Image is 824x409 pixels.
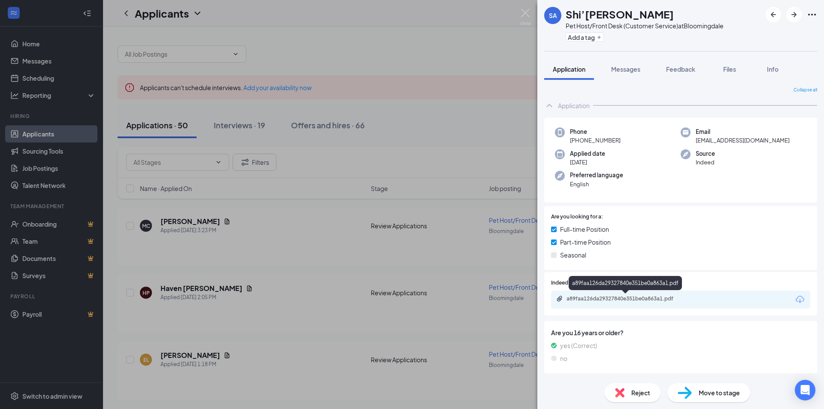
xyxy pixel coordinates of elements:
span: yes (Correct) [560,341,597,350]
div: a89faa126da29327840e351be0a863a1.pdf [566,295,687,302]
svg: Ellipses [807,9,817,20]
span: Reject [631,388,650,397]
div: a89faa126da29327840e351be0a863a1.pdf [569,276,682,290]
svg: ArrowRight [789,9,799,20]
span: Source [696,149,715,158]
span: Move to stage [699,388,740,397]
span: Feedback [666,65,695,73]
button: PlusAdd a tag [566,33,604,42]
svg: ChevronUp [544,100,554,111]
span: Files [723,65,736,73]
span: Preferred language [570,171,623,179]
div: Pet Host/Front Desk (Customer Service) at Bloomingdale [566,21,724,30]
span: Full-time Position [560,224,609,234]
span: Collapse all [794,87,817,94]
span: Info [767,65,779,73]
a: Paperclipa89faa126da29327840e351be0a863a1.pdf [556,295,695,303]
span: Are you looking for a: [551,213,603,221]
span: Seasonal [560,250,586,260]
span: Indeed Resume [551,279,589,287]
span: English [570,180,623,188]
button: ArrowLeftNew [766,7,781,22]
div: Application [558,101,590,110]
button: ArrowRight [786,7,802,22]
span: Part-time Position [560,237,611,247]
span: [DATE] [570,158,605,167]
svg: Plus [597,35,602,40]
div: Open Intercom Messenger [795,380,815,400]
span: Messages [611,65,640,73]
span: Phone [570,127,621,136]
span: Email [696,127,790,136]
svg: ArrowLeftNew [768,9,779,20]
span: Application [553,65,585,73]
span: Are you 16 years or older? [551,328,810,337]
div: SA [549,11,557,20]
svg: Download [795,294,805,305]
h1: Shi’[PERSON_NAME] [566,7,674,21]
span: no [560,354,567,363]
span: Indeed [696,158,715,167]
span: [EMAIL_ADDRESS][DOMAIN_NAME] [696,136,790,145]
span: [PHONE_NUMBER] [570,136,621,145]
svg: Paperclip [556,295,563,302]
span: Applied date [570,149,605,158]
